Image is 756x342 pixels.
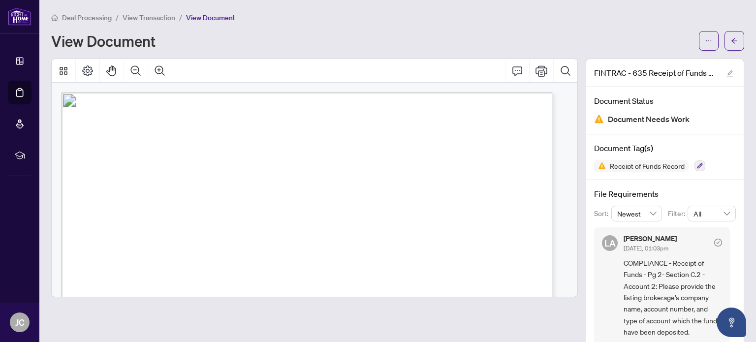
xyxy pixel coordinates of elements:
h4: Document Tag(s) [594,142,736,154]
h5: [PERSON_NAME] [624,235,677,242]
span: LA [604,236,616,250]
li: / [116,12,119,23]
span: [DATE], 01:03pm [624,245,668,252]
h4: Document Status [594,95,736,107]
span: All [693,206,730,221]
span: JC [15,315,25,329]
li: / [179,12,182,23]
h1: View Document [51,33,156,49]
span: edit [726,70,733,77]
span: Receipt of Funds Record [606,162,689,169]
span: View Transaction [123,13,175,22]
button: Open asap [717,308,746,337]
span: FINTRAC - 635 Receipt of Funds Record - PropTx-OREA_[DATE] 19_51_28.pdf [594,67,717,79]
span: Newest [617,206,657,221]
span: Document Needs Work [608,113,690,126]
p: Filter: [668,208,688,219]
img: Status Icon [594,160,606,172]
p: Sort: [594,208,611,219]
img: Document Status [594,114,604,124]
span: arrow-left [731,37,738,44]
span: Deal Processing [62,13,112,22]
span: check-circle [714,239,722,247]
span: ellipsis [705,37,712,44]
span: View Document [186,13,235,22]
span: home [51,14,58,21]
h4: File Requirements [594,188,736,200]
span: COMPLIANCE - Receipt of Funds - Pg 2- Section C.2 - Account 2: Please provide the listing brokera... [624,257,722,338]
img: logo [8,7,31,26]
